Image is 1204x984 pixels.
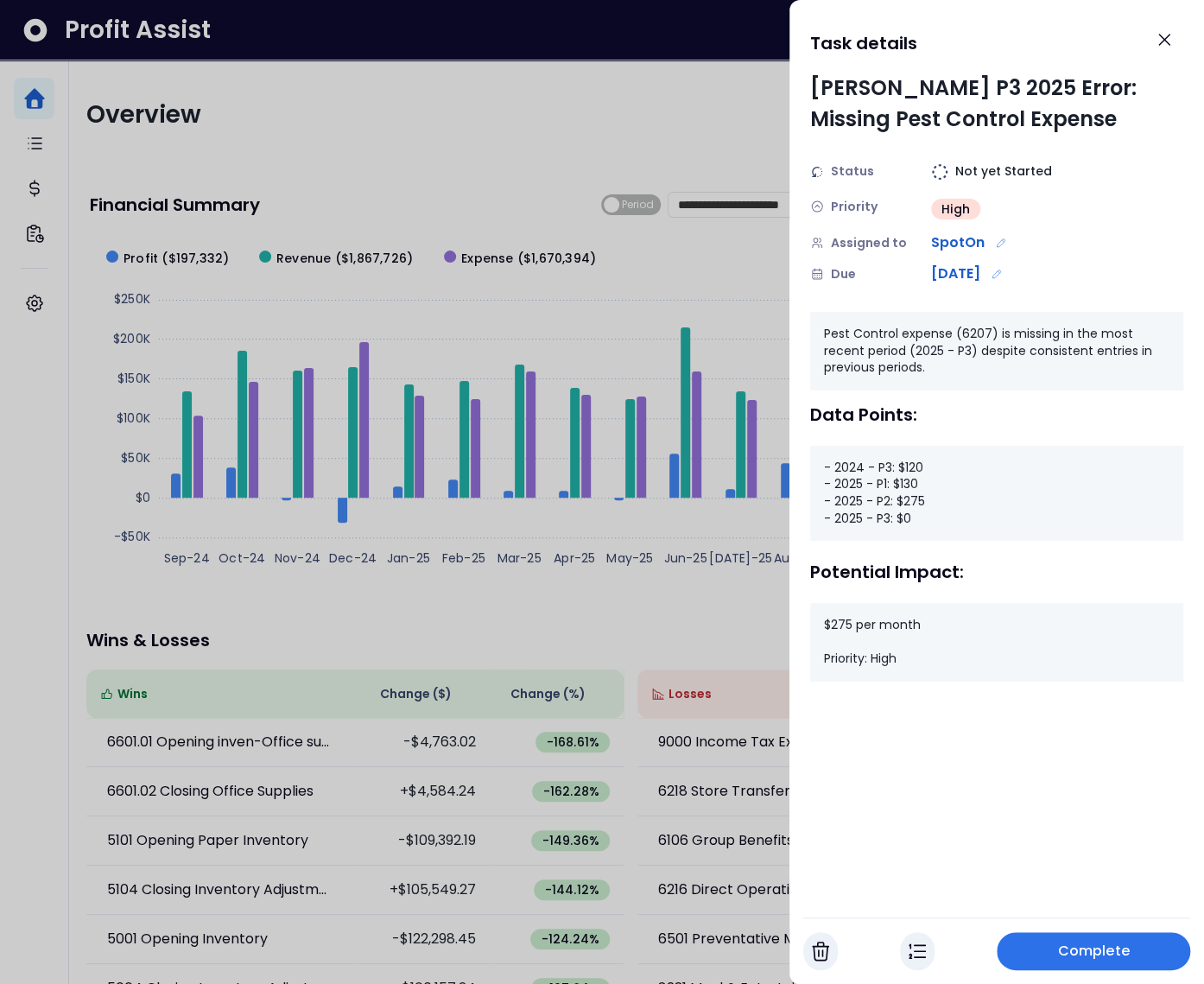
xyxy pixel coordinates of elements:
[997,932,1190,970] button: Complete
[810,404,1183,425] div: Data Points:
[810,603,1183,682] div: $275 per month Priority: High
[941,200,970,218] span: High
[1058,941,1130,962] span: Complete
[909,941,926,962] img: In Progress
[992,233,1011,252] button: Edit assignment
[1145,21,1183,59] button: Close
[931,263,980,284] span: [DATE]
[810,165,824,179] img: Status
[831,234,907,252] span: Assigned to
[810,28,917,59] h1: Task details
[931,163,948,181] img: Not yet Started
[810,73,1183,135] div: [PERSON_NAME] P3 2025 Error: Missing Pest Control Expense
[810,446,1183,541] div: - 2024 - P3: $120 - 2025 - P1: $130 - 2025 - P2: $275 - 2025 - P3: $0
[812,941,829,962] img: Cancel Task
[810,562,1183,582] div: Potential Impact:
[987,264,1006,283] button: Edit due date
[831,265,856,283] span: Due
[831,162,874,181] span: Status
[831,198,878,216] span: Priority
[931,232,985,253] span: SpotOn
[955,162,1052,181] span: Not yet Started
[810,312,1183,390] div: Pest Control expense (6207) is missing in the most recent period (2025 - P3) despite consistent e...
